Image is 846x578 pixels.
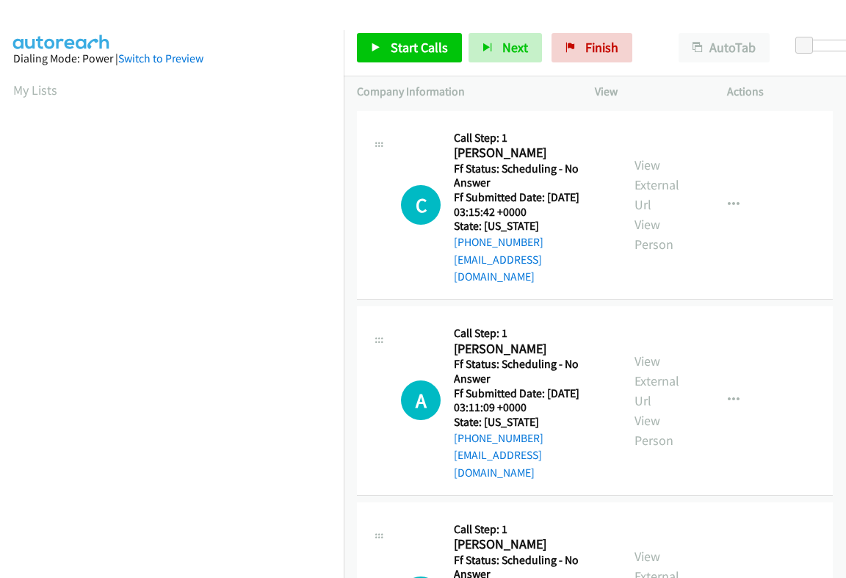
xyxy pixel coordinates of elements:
[727,83,833,101] p: Actions
[454,357,608,386] h5: Ff Status: Scheduling - No Answer
[454,253,542,284] a: [EMAIL_ADDRESS][DOMAIN_NAME]
[454,145,601,162] h2: [PERSON_NAME]
[552,33,632,62] a: Finish
[357,33,462,62] a: Start Calls
[679,33,770,62] button: AutoTab
[454,341,601,358] h2: [PERSON_NAME]
[401,380,441,420] div: The call is yet to be attempted
[634,412,673,449] a: View Person
[595,83,701,101] p: View
[454,431,543,445] a: [PHONE_NUMBER]
[469,33,542,62] button: Next
[634,216,673,253] a: View Person
[13,82,57,98] a: My Lists
[634,353,679,409] a: View External Url
[454,415,608,430] h5: State: [US_STATE]
[454,386,608,415] h5: Ff Submitted Date: [DATE] 03:11:09 +0000
[454,448,542,480] a: [EMAIL_ADDRESS][DOMAIN_NAME]
[454,190,608,219] h5: Ff Submitted Date: [DATE] 03:15:42 +0000
[502,39,528,56] span: Next
[401,185,441,225] h1: C
[454,536,601,553] h2: [PERSON_NAME]
[454,131,608,145] h5: Call Step: 1
[357,83,568,101] p: Company Information
[634,156,679,213] a: View External Url
[454,326,608,341] h5: Call Step: 1
[401,185,441,225] div: The call is yet to be attempted
[454,235,543,249] a: [PHONE_NUMBER]
[391,39,448,56] span: Start Calls
[454,162,608,190] h5: Ff Status: Scheduling - No Answer
[454,219,608,234] h5: State: [US_STATE]
[13,50,330,68] div: Dialing Mode: Power |
[585,39,618,56] span: Finish
[454,522,608,537] h5: Call Step: 1
[118,51,203,65] a: Switch to Preview
[401,380,441,420] h1: A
